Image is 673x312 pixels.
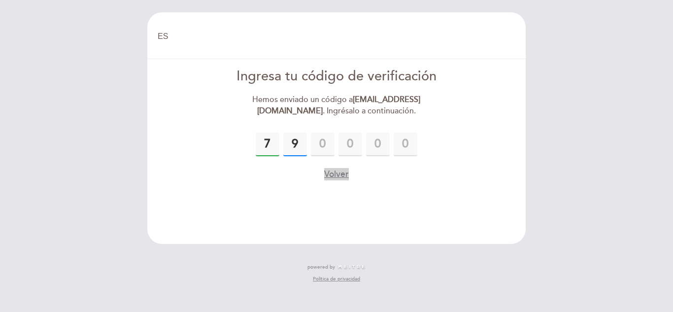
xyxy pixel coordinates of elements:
[311,133,335,156] input: 0
[324,168,349,180] button: Volver
[394,133,417,156] input: 0
[257,95,421,116] strong: [EMAIL_ADDRESS][DOMAIN_NAME]
[224,94,450,117] div: Hemos enviado un código a . Ingrésalo a continuación.
[224,67,450,86] div: Ingresa tu código de verificación
[313,276,360,282] a: Política de privacidad
[337,265,366,270] img: MEITRE
[307,264,366,271] a: powered by
[256,133,279,156] input: 0
[283,133,307,156] input: 0
[338,133,362,156] input: 0
[366,133,390,156] input: 0
[307,264,335,271] span: powered by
